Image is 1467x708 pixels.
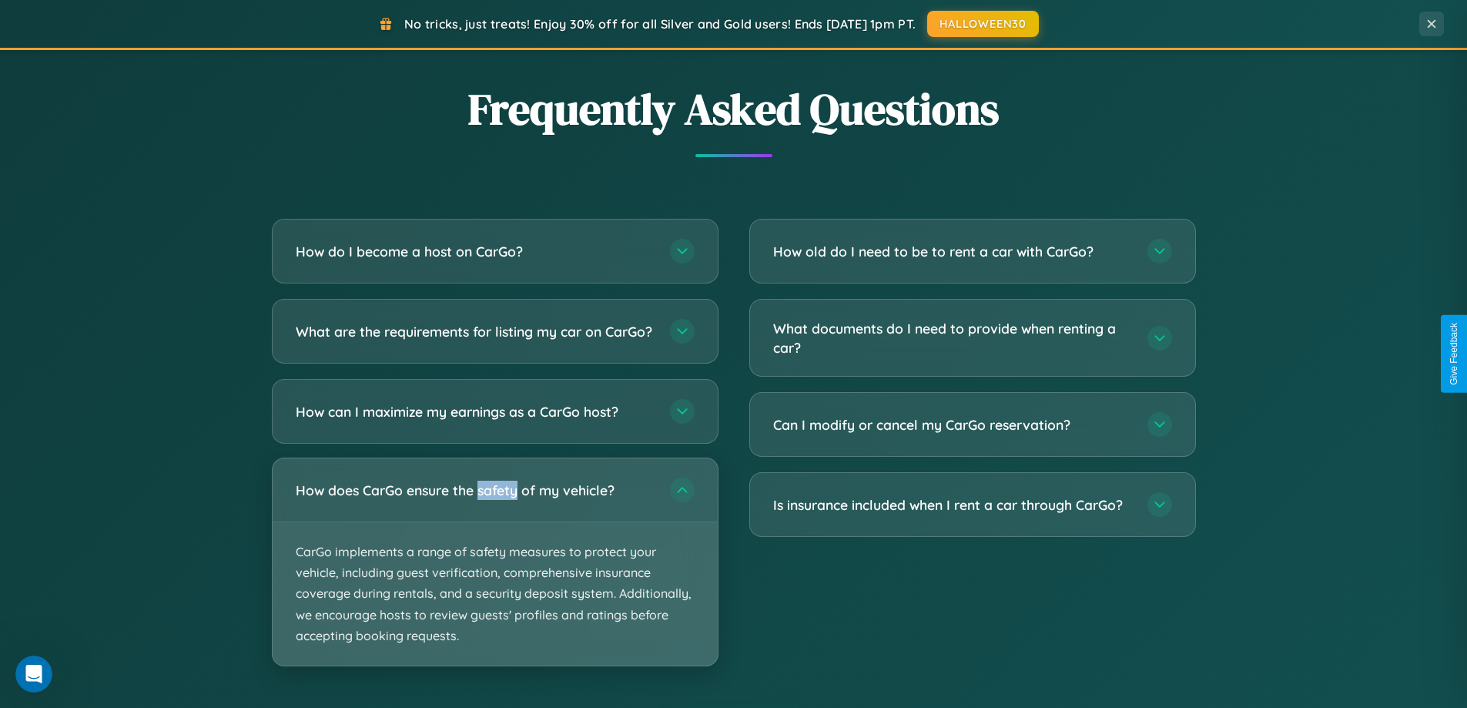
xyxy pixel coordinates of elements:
[296,242,655,261] h3: How do I become a host on CarGo?
[15,656,52,693] iframe: Intercom live chat
[927,11,1039,37] button: HALLOWEEN30
[296,481,655,500] h3: How does CarGo ensure the safety of my vehicle?
[773,242,1132,261] h3: How old do I need to be to rent a car with CarGo?
[773,495,1132,515] h3: Is insurance included when I rent a car through CarGo?
[272,79,1196,139] h2: Frequently Asked Questions
[773,319,1132,357] h3: What documents do I need to provide when renting a car?
[296,402,655,421] h3: How can I maximize my earnings as a CarGo host?
[1449,323,1459,385] div: Give Feedback
[404,16,916,32] span: No tricks, just treats! Enjoy 30% off for all Silver and Gold users! Ends [DATE] 1pm PT.
[773,415,1132,435] h3: Can I modify or cancel my CarGo reservation?
[273,522,718,666] p: CarGo implements a range of safety measures to protect your vehicle, including guest verification...
[296,322,655,341] h3: What are the requirements for listing my car on CarGo?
